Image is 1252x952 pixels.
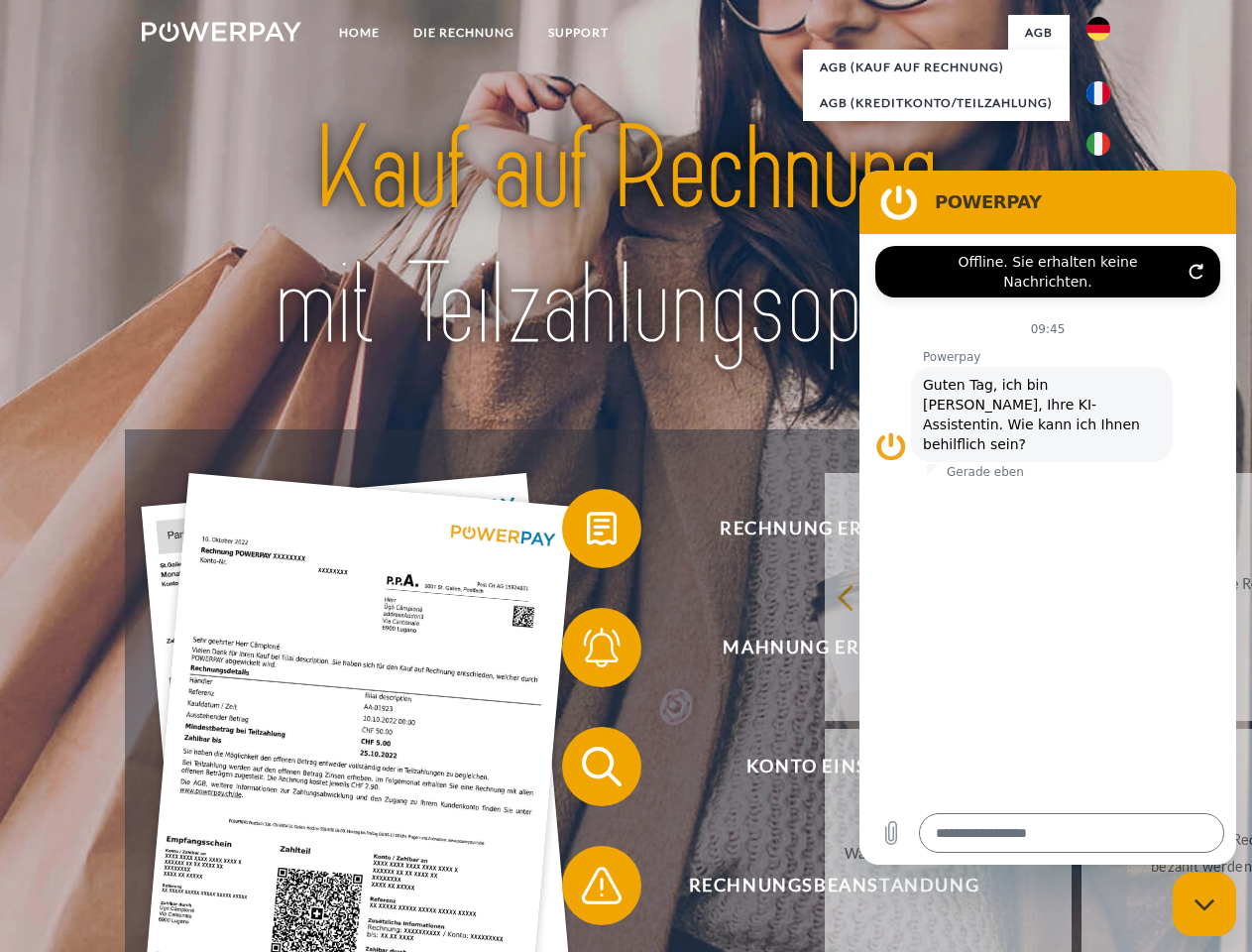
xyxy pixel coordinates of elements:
[859,171,1236,865] iframe: Messaging-Fenster
[142,22,301,42] img: logo-powerpay-white.svg
[1173,873,1236,936] iframe: Schaltfläche zum Öffnen des Messaging-Fensters; Konversation läuft
[397,15,531,51] a: DIE RECHNUNG
[803,85,1070,121] a: AGB (Kreditkonto/Teilzahlung)
[562,846,1078,925] button: Rechnungsbeanstandung
[322,15,397,51] a: Home
[577,861,626,910] img: qb_warning.svg
[562,489,1078,568] button: Rechnung erhalten?
[189,95,1063,380] img: title-powerpay_de.svg
[1086,132,1110,156] img: it
[1086,17,1110,41] img: de
[577,504,626,553] img: qb_bill.svg
[562,727,1078,806] button: Konto einsehen
[577,742,626,791] img: qb_search.svg
[531,15,626,51] a: SUPPORT
[803,50,1070,85] a: AGB (Kauf auf Rechnung)
[837,839,1060,866] div: Wann erhalte ich die Rechnung?
[1008,15,1070,51] a: agb
[837,583,1060,610] div: zurück
[577,623,626,672] img: qb_bell.svg
[562,608,1078,687] button: Mahnung erhalten?
[1086,81,1110,105] img: fr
